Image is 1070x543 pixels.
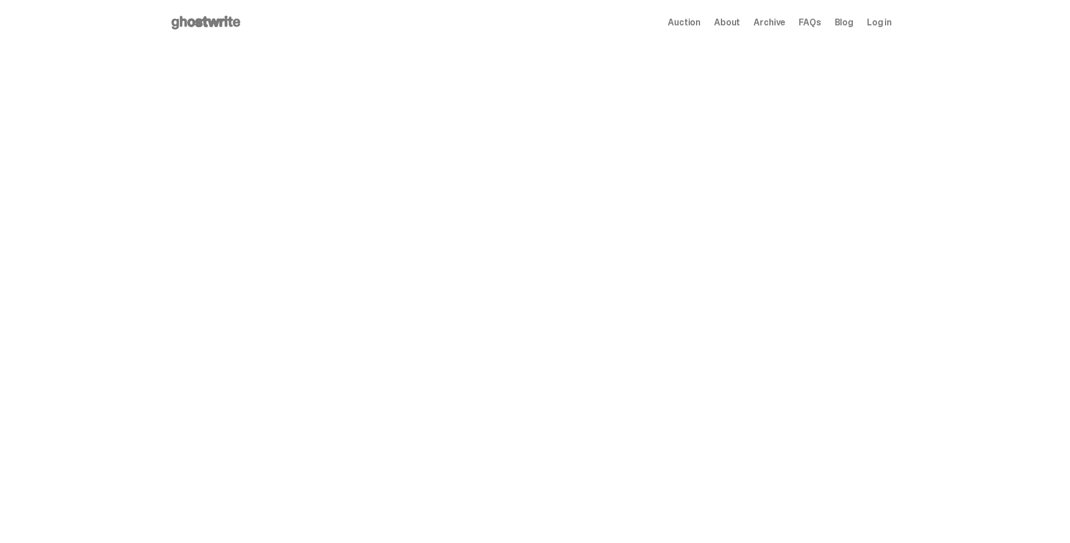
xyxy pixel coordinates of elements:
[867,18,892,27] a: Log in
[714,18,740,27] a: About
[835,18,853,27] a: Blog
[799,18,821,27] a: FAQs
[668,18,701,27] a: Auction
[754,18,785,27] a: Archive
